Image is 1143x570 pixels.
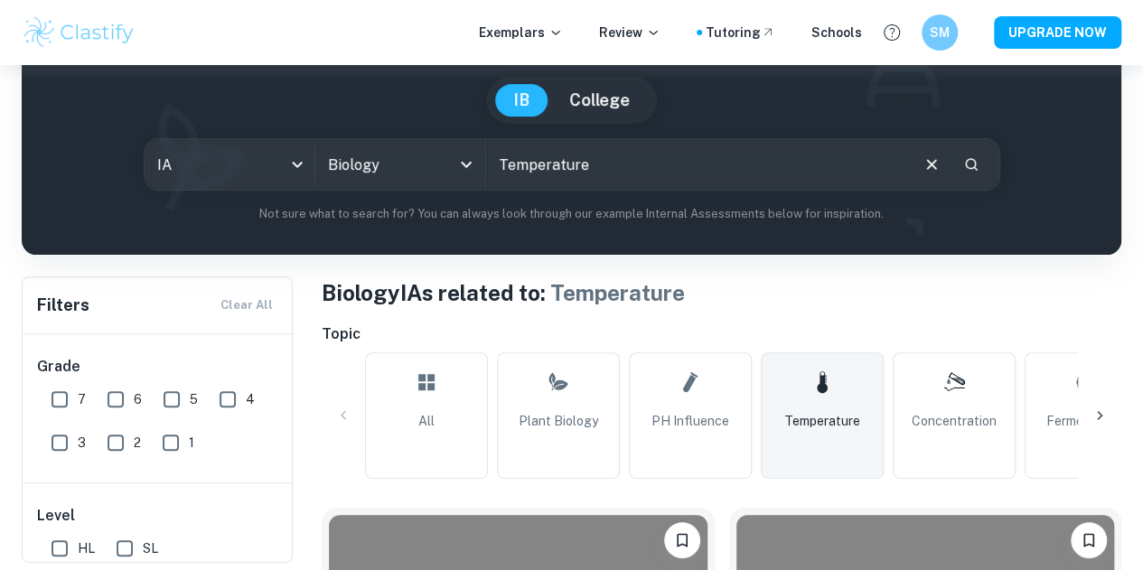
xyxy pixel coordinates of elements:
span: 4 [246,389,255,409]
button: Bookmark [664,522,700,558]
h1: Biology IAs related to: [322,276,1121,309]
span: 1 [189,433,194,453]
p: Exemplars [479,23,563,42]
span: All [418,411,435,431]
h6: Level [37,505,279,527]
p: Not sure what to search for? You can always look through our example Internal Assessments below f... [36,205,1107,223]
button: Clear [914,147,949,182]
h6: Topic [322,323,1121,345]
h6: SM [930,23,951,42]
span: 6 [134,389,142,409]
button: Bookmark [1071,522,1107,558]
p: Review [599,23,661,42]
a: Tutoring [706,23,775,42]
span: 7 [78,389,86,409]
span: 3 [78,433,86,453]
span: Temperature [784,411,860,431]
span: 2 [134,433,141,453]
span: Temperature [550,280,685,305]
img: Clastify logo [22,14,136,51]
h6: Grade [37,356,279,378]
button: Help and Feedback [876,17,907,48]
span: HL [78,538,95,558]
span: SL [143,538,158,558]
button: IB [495,84,548,117]
span: Plant Biology [519,411,598,431]
h6: Filters [37,293,89,318]
span: Concentration [912,411,997,431]
button: SM [922,14,958,51]
input: E.g. photosynthesis, coffee and protein, HDI and diabetes... [486,139,907,190]
button: Open [454,152,479,177]
span: 5 [190,389,198,409]
button: Search [956,149,987,180]
a: Schools [811,23,862,42]
button: UPGRADE NOW [994,16,1121,49]
div: IA [145,139,314,190]
span: Fermentation [1046,411,1126,431]
span: pH Influence [651,411,729,431]
button: College [551,84,648,117]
